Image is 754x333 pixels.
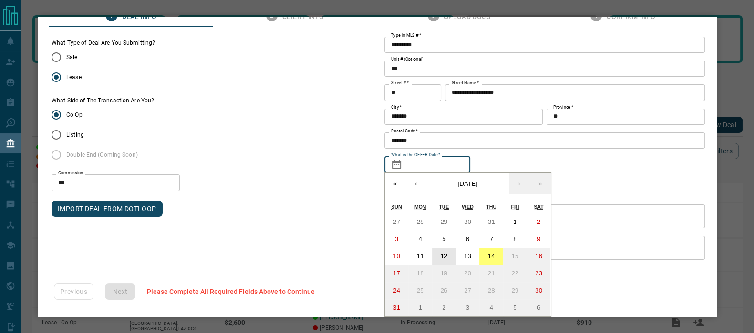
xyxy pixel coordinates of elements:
[408,231,432,248] button: August 4, 2025
[432,231,456,248] button: August 5, 2025
[427,173,509,194] button: [DATE]
[408,248,432,265] button: August 11, 2025
[408,282,432,299] button: August 25, 2025
[393,252,400,260] abbr: August 10, 2025
[527,265,551,282] button: August 23, 2025
[534,204,543,210] abbr: Saturday
[488,287,495,294] abbr: August 28, 2025
[462,204,474,210] abbr: Wednesday
[391,80,409,86] label: Street #
[432,213,456,231] button: July 29, 2025
[432,248,456,265] button: August 12, 2025
[385,299,409,316] button: August 31, 2025
[464,252,471,260] abbr: August 13, 2025
[527,231,551,248] button: August 9, 2025
[511,270,518,277] abbr: August 22, 2025
[52,39,155,47] legend: What Type of Deal Are You Submitting?
[442,235,445,242] abbr: August 5, 2025
[488,252,495,260] abbr: August 14, 2025
[66,53,77,61] span: Sale
[391,32,421,39] label: Type in MLS #
[385,231,409,248] button: August 3, 2025
[406,173,427,194] button: ‹
[385,213,409,231] button: July 27, 2025
[479,299,503,316] button: September 4, 2025
[511,204,519,210] abbr: Friday
[408,265,432,282] button: August 18, 2025
[122,13,157,21] span: Deal Info
[537,304,540,311] abbr: September 6, 2025
[418,304,422,311] abbr: September 1, 2025
[417,287,424,294] abbr: August 25, 2025
[509,173,530,194] button: ›
[479,248,503,265] button: August 14, 2025
[385,282,409,299] button: August 24, 2025
[479,282,503,299] button: August 28, 2025
[440,287,447,294] abbr: August 26, 2025
[456,231,480,248] button: August 6, 2025
[385,248,409,265] button: August 10, 2025
[535,252,542,260] abbr: August 16, 2025
[417,218,424,225] abbr: July 28, 2025
[456,248,480,265] button: August 13, 2025
[527,213,551,231] button: August 2, 2025
[432,282,456,299] button: August 26, 2025
[417,270,424,277] abbr: August 18, 2025
[513,304,516,311] abbr: September 5, 2025
[408,213,432,231] button: July 28, 2025
[66,111,83,119] span: Co Op
[511,252,518,260] abbr: August 15, 2025
[553,104,573,111] label: Province
[489,235,493,242] abbr: August 7, 2025
[466,235,469,242] abbr: August 6, 2025
[527,248,551,265] button: August 16, 2025
[408,299,432,316] button: September 1, 2025
[417,252,424,260] abbr: August 11, 2025
[393,287,400,294] abbr: August 24, 2025
[530,173,551,194] button: »
[66,131,84,139] span: Listing
[393,270,400,277] abbr: August 17, 2025
[486,204,496,210] abbr: Thursday
[535,287,542,294] abbr: August 30, 2025
[440,252,447,260] abbr: August 12, 2025
[489,304,493,311] abbr: September 4, 2025
[395,235,398,242] abbr: August 3, 2025
[432,299,456,316] button: September 2, 2025
[464,287,471,294] abbr: August 27, 2025
[479,213,503,231] button: July 31, 2025
[385,265,409,282] button: August 17, 2025
[439,204,449,210] abbr: Tuesday
[52,97,154,105] label: What Side of The Transaction Are You?
[147,288,315,295] span: Please Complete All Required Fields Above to Continue
[488,218,495,225] abbr: July 31, 2025
[52,201,163,217] button: IMPORT DEAL FROM DOTLOOP
[513,235,516,242] abbr: August 8, 2025
[66,73,82,81] span: Lease
[458,180,478,187] span: [DATE]
[391,204,402,210] abbr: Sunday
[527,299,551,316] button: September 6, 2025
[511,287,518,294] abbr: August 29, 2025
[418,235,422,242] abbr: August 4, 2025
[414,204,426,210] abbr: Monday
[503,213,527,231] button: August 1, 2025
[503,282,527,299] button: August 29, 2025
[391,56,423,62] label: Unit # (Optional)
[442,304,445,311] abbr: September 2, 2025
[385,173,406,194] button: «
[503,248,527,265] button: August 15, 2025
[391,128,418,134] label: Postal Code
[479,265,503,282] button: August 21, 2025
[391,152,440,158] label: What is the OFFER Date?
[503,231,527,248] button: August 8, 2025
[535,270,542,277] abbr: August 23, 2025
[464,270,471,277] abbr: August 20, 2025
[440,218,447,225] abbr: July 29, 2025
[464,218,471,225] abbr: July 30, 2025
[456,265,480,282] button: August 20, 2025
[537,235,540,242] abbr: August 9, 2025
[466,304,469,311] abbr: September 3, 2025
[537,218,540,225] abbr: August 2, 2025
[456,213,480,231] button: July 30, 2025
